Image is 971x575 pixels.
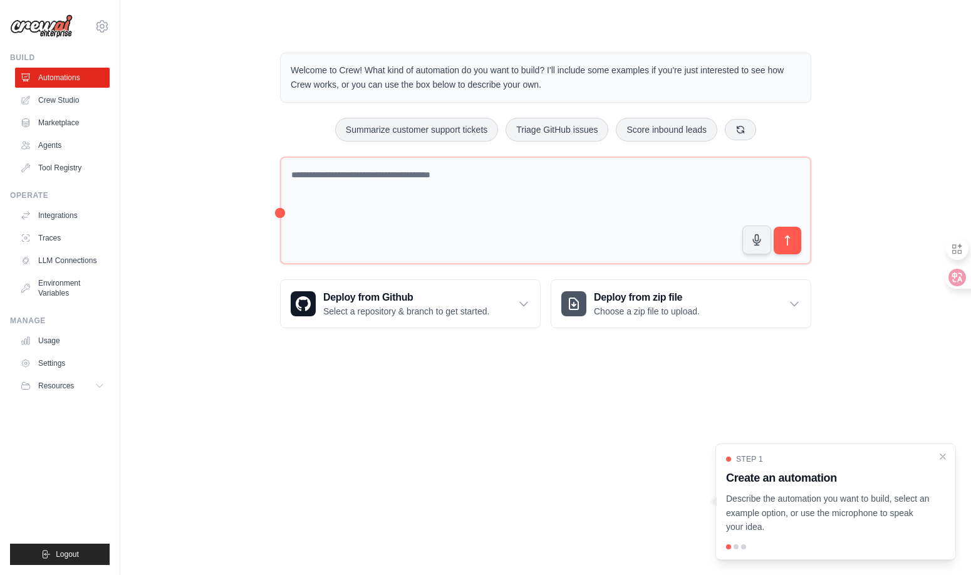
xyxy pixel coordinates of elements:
[323,290,489,305] h3: Deploy from Github
[15,90,110,110] a: Crew Studio
[15,135,110,155] a: Agents
[10,544,110,565] button: Logout
[323,305,489,318] p: Select a repository & branch to get started.
[15,228,110,248] a: Traces
[736,454,763,464] span: Step 1
[594,290,700,305] h3: Deploy from zip file
[10,14,73,38] img: Logo
[10,190,110,200] div: Operate
[726,492,930,534] p: Describe the automation you want to build, select an example option, or use the microphone to spe...
[15,376,110,396] button: Resources
[15,273,110,303] a: Environment Variables
[335,118,498,142] button: Summarize customer support tickets
[15,158,110,178] a: Tool Registry
[10,316,110,326] div: Manage
[594,305,700,318] p: Choose a zip file to upload.
[15,113,110,133] a: Marketplace
[15,353,110,373] a: Settings
[38,381,74,391] span: Resources
[726,469,930,487] h3: Create an automation
[291,63,801,92] p: Welcome to Crew! What kind of automation do you want to build? I'll include some examples if you'...
[10,53,110,63] div: Build
[616,118,717,142] button: Score inbound leads
[15,331,110,351] a: Usage
[506,118,608,142] button: Triage GitHub issues
[15,68,110,88] a: Automations
[15,251,110,271] a: LLM Connections
[56,549,79,559] span: Logout
[15,205,110,225] a: Integrations
[938,452,948,462] button: Close walkthrough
